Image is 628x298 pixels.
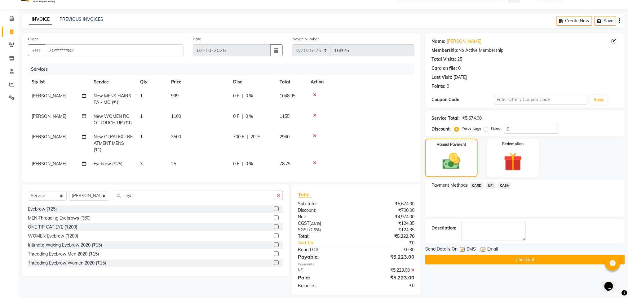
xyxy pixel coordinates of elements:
div: Discount: [293,207,356,214]
div: ( ) [293,220,356,227]
div: Service Total: [431,115,460,122]
span: 25 [171,161,176,167]
img: _cash.svg [437,151,466,171]
div: No Active Membership [431,47,619,54]
th: Action [307,75,414,89]
a: Add Tip [293,240,367,246]
span: CGST [298,220,309,226]
label: Date [193,36,201,42]
div: Threading Eyebrow Women 2020 (₹15) [28,260,106,266]
span: | [242,113,243,120]
div: ₹5,674.00 [356,201,419,207]
div: 0 [458,65,461,72]
span: | [242,93,243,99]
div: Round Off: [293,247,356,253]
span: [PERSON_NAME] [32,113,66,119]
div: ONE TIP CAT EYE (₹200) [28,224,77,230]
a: PREVIOUS INVOICES [60,16,103,22]
div: Points: [431,83,445,90]
label: Percentage [462,126,481,131]
span: 0 % [245,93,253,99]
span: New OLPALEX TREATMENT MENS (₹1) [94,134,133,153]
div: ₹0 [356,282,419,289]
span: SGST [298,227,309,233]
span: SMS [467,246,476,254]
div: MEN Threading Eyebrows (₹60) [28,215,91,221]
span: 1 [140,93,143,99]
span: 0 F [233,93,239,99]
div: Payable: [293,253,356,260]
div: ₹0 [367,240,419,246]
button: Apply [590,95,608,105]
button: Save [595,16,616,26]
div: Description: [431,225,456,231]
div: Paid: [293,274,356,281]
div: Payments [298,262,414,267]
th: Service [90,75,136,89]
span: 1048.95 [280,93,295,99]
label: Client [28,36,38,42]
span: 2.5% [310,227,320,232]
th: Disc [229,75,276,89]
div: Balance : [293,282,356,289]
div: Discount: [431,126,451,132]
div: Coupon Code [431,96,494,103]
div: ₹124.35 [356,220,419,227]
span: 1 [140,134,143,140]
span: [PERSON_NAME] [32,93,66,99]
div: Last Visit: [431,74,452,81]
input: Search or Scan [114,191,275,200]
label: Manual Payment [437,142,467,147]
span: 700 F [233,134,244,140]
span: 20 % [250,134,260,140]
div: ₹5,223.00 [356,267,419,274]
div: ₹4,974.00 [356,214,419,220]
span: CARD [470,182,484,189]
div: 0 [447,83,449,90]
span: 999 [171,93,179,99]
span: New MENS HAIRSPA - MO (₹1) [94,93,131,105]
span: UPI [486,182,496,189]
div: Services [29,64,419,75]
span: CASH [498,182,511,189]
div: ( ) [293,227,356,233]
label: Invoice Number [292,36,319,42]
th: Stylist [28,75,90,89]
div: Net: [293,214,356,220]
button: Checkout [425,255,625,265]
span: 0 F [233,113,239,120]
div: ₹5,674.00 [462,115,482,122]
input: Enter Offer / Coupon Code [494,95,588,105]
iframe: chat widget [602,273,622,292]
span: [PERSON_NAME] [32,161,66,167]
div: Intimate Waxing Eyebrow 2020 (₹15) [28,242,102,248]
div: [DATE] [453,74,467,81]
div: ₹124.35 [356,227,419,233]
div: ₹5,223.00 [356,274,419,281]
div: Sub Total: [293,201,356,207]
th: Total [276,75,307,89]
div: WOMEN Eyebrow (₹200) [28,233,78,239]
span: 0 % [245,113,253,120]
span: 0 % [245,161,253,167]
span: Send Details On [425,246,458,254]
span: 78.75 [280,161,290,167]
div: Eyebrow (₹25) [28,206,57,212]
div: Total Visits: [431,56,456,63]
div: UPI [293,267,356,274]
div: Threading Eyebrow Men 2020 (₹15) [28,251,99,257]
span: 1 [140,113,143,119]
span: 3 [140,161,143,167]
th: Qty [136,75,167,89]
span: 1155 [280,113,290,119]
span: 2.5% [311,221,320,226]
th: Price [167,75,229,89]
button: +91 [28,44,45,56]
div: Membership: [431,47,458,54]
span: Total [298,191,312,198]
div: ₹5,222.70 [356,233,419,240]
span: | [242,161,243,167]
span: 3500 [171,134,181,140]
div: 25 [457,56,462,63]
div: ₹5,223.00 [356,253,419,260]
